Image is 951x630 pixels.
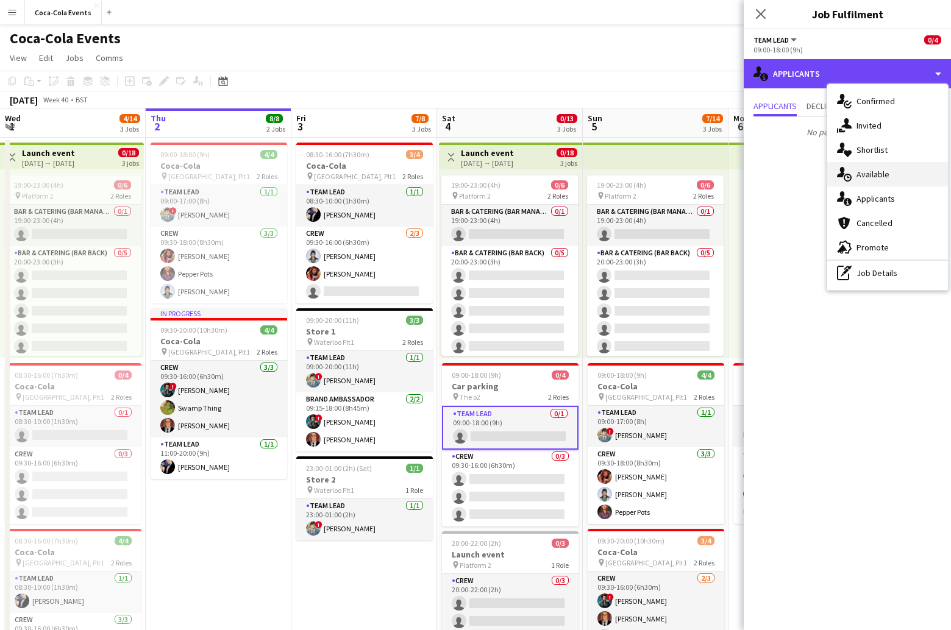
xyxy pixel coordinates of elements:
span: 09:30-20:00 (10h30m) [597,536,664,545]
h1: Coca-Cola Events [10,29,121,48]
span: 0/6 [551,180,568,189]
div: Applicants [744,59,951,88]
span: 8/8 [266,114,283,123]
span: 0/18 [118,148,139,157]
span: 2 Roles [402,338,423,347]
span: 0/6 [697,180,714,189]
a: View [5,50,32,66]
span: 4/4 [260,150,277,159]
span: 4 [440,119,455,133]
span: 2 [149,119,166,133]
span: 1 [3,119,21,133]
app-card-role: Crew3/309:30-16:00 (6h30m)![PERSON_NAME]Swamp Thing[PERSON_NAME] [151,361,287,437]
span: 08:30-16:00 (7h30m) [15,536,78,545]
span: 3/4 [697,536,714,545]
span: Jobs [65,52,84,63]
span: [GEOGRAPHIC_DATA], Plt1 [605,558,687,567]
span: Fri [296,113,306,124]
span: ! [169,383,177,390]
span: 08:30-16:00 (7h30m) [743,370,807,380]
app-card-role: Crew2/309:30-16:00 (6h30m)[PERSON_NAME][PERSON_NAME] [296,227,433,303]
span: 2 Roles [257,172,277,181]
app-card-role: Bar & Catering (Bar Back)0/520:00-23:00 (3h) [4,246,141,358]
app-card-role: Bar & Catering (Bar Back)0/520:00-23:00 (3h) [587,246,724,358]
app-card-role: Team Lead1/111:00-20:00 (9h)[PERSON_NAME] [151,437,287,479]
h3: Coca-Cola [5,547,141,557]
app-job-card: 09:00-18:00 (9h)4/4Coca-Cola [GEOGRAPHIC_DATA], Plt12 RolesTeam Lead1/109:00-17:00 (8h)![PERSON_N... [588,363,724,524]
span: Wed [5,113,21,124]
span: 5 [586,119,602,133]
span: 2 Roles [402,172,423,181]
app-job-card: In progress09:30-20:00 (10h30m)4/4Coca-Cola [GEOGRAPHIC_DATA], Plt12 RolesCrew3/309:30-16:00 (6h3... [151,308,287,479]
app-card-role: Bar & Catering (Bar Back)0/520:00-23:00 (3h) [441,246,578,358]
app-card-role: Crew0/309:30-16:00 (6h30m) [442,450,579,526]
app-card-role: Team Lead0/108:30-10:00 (1h30m) [5,406,141,447]
div: 3 Jobs [120,124,140,133]
app-job-card: 19:00-23:00 (4h)0/6 Platform 22 RolesBar & Catering (Bar Manager)0/119:00-23:00 (4h) Bar & Cateri... [441,175,578,356]
span: [GEOGRAPHIC_DATA], Plt1 [23,392,104,402]
h3: Coca-Cola [588,381,724,392]
app-card-role: Bar & Catering (Bar Manager)0/119:00-23:00 (4h) [441,205,578,246]
span: Week 40 [40,95,71,104]
a: Comms [91,50,128,66]
span: 2 Roles [110,191,131,200]
span: 4/4 [697,370,714,380]
div: Job Details [827,261,948,285]
span: Shortlist [857,144,888,155]
span: 4/14 [119,114,140,123]
span: Sun [588,113,602,124]
app-job-card: 19:00-23:00 (4h)0/6 Platform 22 RolesBar & Catering (Bar Manager)0/119:00-23:00 (4h) Bar & Cateri... [4,175,141,356]
span: Team Lead [753,35,789,44]
span: 09:00-18:00 (9h) [160,150,210,159]
span: 2 Roles [111,392,132,402]
span: 1 Role [551,561,569,570]
span: 2 Roles [111,558,132,567]
span: 1 Role [405,486,423,495]
div: 3 jobs [560,157,577,168]
span: 1/1 [406,464,423,473]
span: Waterloo Plt1 [314,338,354,347]
span: 7/14 [702,114,723,123]
span: 0/4 [924,35,941,44]
h3: Launch event [22,147,75,158]
h3: Coca-Cola [588,547,724,557]
span: 2 Roles [257,347,277,356]
app-job-card: 09:00-18:00 (9h)0/4Car parking The o22 RolesTeam Lead0/109:00-18:00 (9h) Crew0/309:30-16:00 (6h30m) [442,363,579,526]
h3: Coca-Cola [151,336,287,347]
app-job-card: 19:00-23:00 (4h)0/6 Platform 22 RolesBar & Catering (Bar Manager)0/119:00-23:00 (4h) Bar & Cateri... [587,175,724,356]
span: Applicants [857,193,895,204]
span: ! [607,593,614,601]
h3: Car parking [442,381,579,392]
app-card-role: Team Lead1/123:00-01:00 (2h)![PERSON_NAME] [296,499,433,540]
button: Coca-Cola Events [25,1,102,24]
span: 19:00-23:00 (4h) [451,180,500,189]
app-card-role: Bar & Catering (Bar Manager)0/119:00-23:00 (4h) [587,205,724,246]
app-card-role: Team Lead0/109:00-18:00 (9h) [442,406,579,450]
div: 3 Jobs [703,124,722,133]
span: View [10,52,27,63]
span: Thu [151,113,166,124]
span: 2 Roles [693,191,714,200]
span: 09:00-18:00 (9h) [597,370,647,380]
div: 08:30-16:00 (7h30m)3/4Coca-Cola [GEOGRAPHIC_DATA], Plt12 RolesTeam Lead1/108:30-10:00 (1h30m)[PER... [296,143,433,303]
app-card-role: Crew3/309:30-16:00 (6h30m)![PERSON_NAME][PERSON_NAME][PERSON_NAME] [733,447,870,524]
span: 4/4 [115,536,132,545]
div: BST [76,95,88,104]
app-card-role: Crew3/309:30-18:00 (8h30m)[PERSON_NAME]Pepper Pots[PERSON_NAME] [151,227,287,303]
p: No pending applicants [744,122,951,143]
app-card-role: Team Lead1/108:30-10:00 (1h30m)[PERSON_NAME] [296,185,433,227]
span: 0/3 [552,539,569,548]
span: 09:00-20:00 (11h) [306,316,359,325]
span: Sat [442,113,455,124]
span: Promote [857,242,889,253]
span: 3/4 [406,150,423,159]
span: Edit [39,52,53,63]
span: Invited [857,120,882,131]
h3: Coca-Cola [5,381,141,392]
span: 2 Roles [547,191,568,200]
